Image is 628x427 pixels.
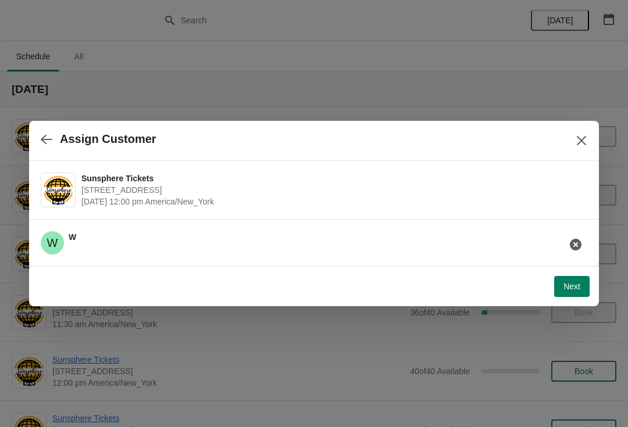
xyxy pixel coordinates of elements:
[47,236,58,249] text: W
[69,232,76,242] span: W
[41,174,75,206] img: Sunsphere Tickets | 810 Clinch Avenue, Knoxville, TN, USA | September 9 | 12:00 pm America/New_York
[81,196,581,207] span: [DATE] 12:00 pm America/New_York
[41,231,64,254] span: W
[60,132,156,146] h2: Assign Customer
[81,184,581,196] span: [STREET_ADDRESS]
[554,276,590,297] button: Next
[571,130,592,151] button: Close
[81,173,581,184] span: Sunsphere Tickets
[563,282,580,291] span: Next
